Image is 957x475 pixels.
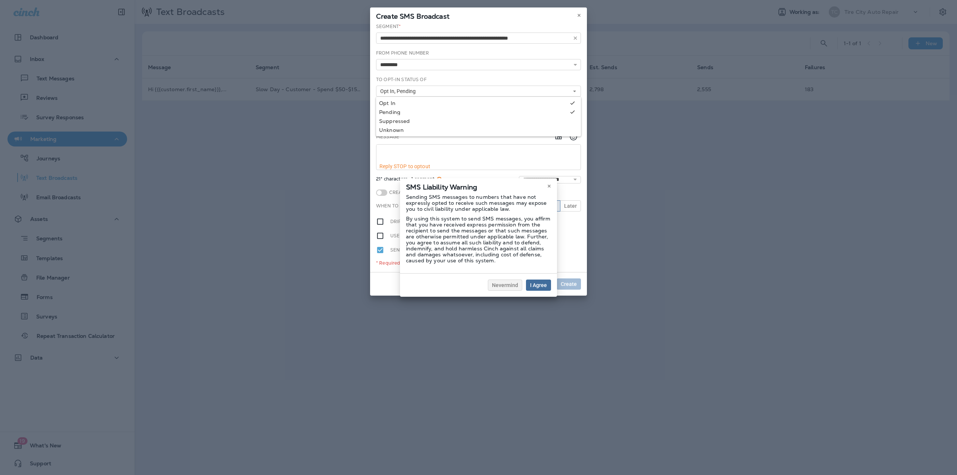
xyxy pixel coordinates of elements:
button: Nevermind [488,280,522,291]
div: SMS Liability Warning [400,178,557,194]
p: Sending SMS messages to numbers that have not expressly opted to receive such messages may expose... [406,194,551,212]
button: I Agree [526,280,551,291]
span: I Agree [530,283,547,288]
span: Nevermind [492,283,518,288]
p: By using this system to send SMS messages, you affirm that you have received express permission f... [406,216,551,263]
